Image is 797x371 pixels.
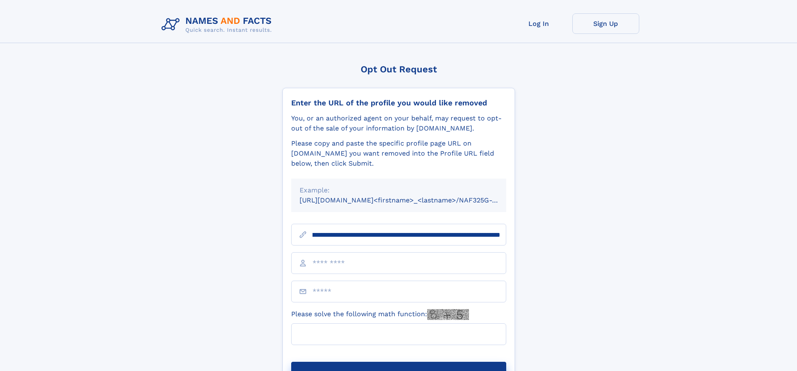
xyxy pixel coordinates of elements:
[158,13,279,36] img: Logo Names and Facts
[300,196,522,204] small: [URL][DOMAIN_NAME]<firstname>_<lastname>/NAF325G-xxxxxxxx
[291,309,469,320] label: Please solve the following math function:
[291,98,506,107] div: Enter the URL of the profile you would like removed
[291,138,506,169] div: Please copy and paste the specific profile page URL on [DOMAIN_NAME] you want removed into the Pr...
[505,13,572,34] a: Log In
[572,13,639,34] a: Sign Up
[300,185,498,195] div: Example:
[282,64,515,74] div: Opt Out Request
[291,113,506,133] div: You, or an authorized agent on your behalf, may request to opt-out of the sale of your informatio...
